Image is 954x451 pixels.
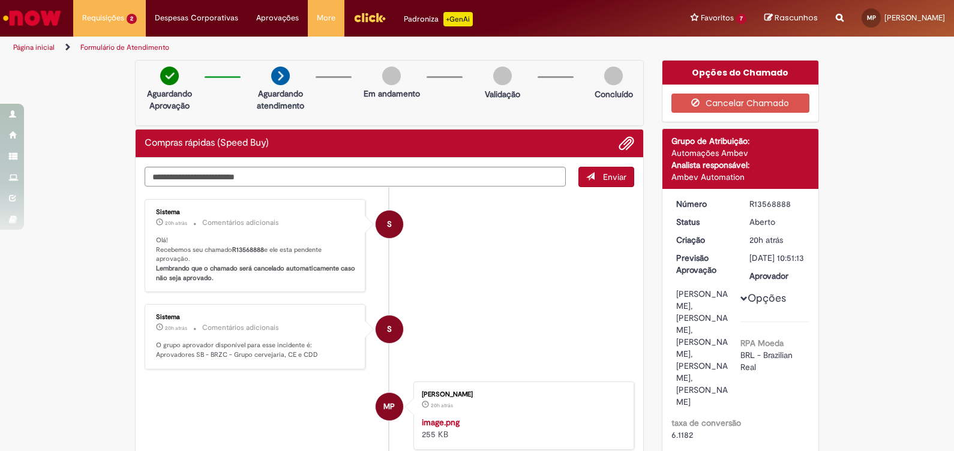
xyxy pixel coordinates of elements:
[671,171,810,183] div: Ambev Automation
[671,429,693,440] span: 6.1182
[145,167,566,187] textarea: Digite sua mensagem aqui...
[578,167,634,187] button: Enviar
[431,402,453,409] time: 30/09/2025 13:51:01
[1,6,63,30] img: ServiceNow
[775,12,818,23] span: Rascunhos
[671,417,741,428] b: taxa de conversão
[431,402,453,409] span: 20h atrás
[364,88,420,100] p: Em andamento
[736,14,746,24] span: 7
[749,216,805,228] div: Aberto
[701,12,734,24] span: Favoritos
[387,210,392,239] span: S
[156,236,356,283] p: Olá! Recebemos seu chamado e ele esta pendente aprovação.
[127,14,137,24] span: 2
[595,88,633,100] p: Concluído
[202,323,279,333] small: Comentários adicionais
[382,67,401,85] img: img-circle-grey.png
[317,12,335,24] span: More
[376,393,403,420] div: Marlene Monique de Oliveira Pelegrini
[749,234,783,245] time: 30/09/2025 13:51:13
[376,315,403,343] div: System
[764,13,818,24] a: Rascunhos
[662,61,819,85] div: Opções do Chamado
[387,315,392,344] span: S
[671,94,810,113] button: Cancelar Chamado
[422,416,622,440] div: 255 KB
[404,12,473,26] div: Padroniza
[485,88,520,100] p: Validação
[667,252,741,276] dt: Previsão Aprovação
[165,220,187,227] span: 20h atrás
[667,216,741,228] dt: Status
[160,67,179,85] img: check-circle-green.png
[256,12,299,24] span: Aprovações
[165,324,187,332] span: 20h atrás
[376,211,403,238] div: System
[156,314,356,321] div: Sistema
[740,350,795,372] span: BRL - Brazilian Real
[740,270,814,282] dt: Aprovador
[671,147,810,159] div: Automações Ambev
[155,12,238,24] span: Despesas Corporativas
[749,252,805,264] div: [DATE] 10:51:13
[156,264,357,282] b: Lembrando que o chamado será cancelado automaticamente caso não seja aprovado.
[156,209,356,216] div: Sistema
[383,392,395,421] span: MP
[603,172,626,182] span: Enviar
[867,14,876,22] span: MP
[671,159,810,171] div: Analista responsável:
[353,8,386,26] img: click_logo_yellow_360x200.png
[232,245,264,254] b: R13568888
[13,43,55,52] a: Página inicial
[749,234,783,245] span: 20h atrás
[749,234,805,246] div: 30/09/2025 13:51:13
[251,88,310,112] p: Aguardando atendimento
[884,13,945,23] span: [PERSON_NAME]
[422,417,460,428] a: image.png
[667,198,741,210] dt: Número
[443,12,473,26] p: +GenAi
[749,198,805,210] div: R13568888
[9,37,627,59] ul: Trilhas de página
[493,67,512,85] img: img-circle-grey.png
[165,324,187,332] time: 30/09/2025 13:51:28
[156,341,356,359] p: O grupo aprovador disponível para esse incidente é: Aprovadores SB - BRZC - Grupo cervejaria, CE ...
[422,391,622,398] div: [PERSON_NAME]
[145,138,269,149] h2: Compras rápidas (Speed Buy) Histórico de tíquete
[671,135,810,147] div: Grupo de Atribuição:
[82,12,124,24] span: Requisições
[80,43,169,52] a: Formulário de Atendimento
[140,88,199,112] p: Aguardando Aprovação
[676,288,732,408] div: [PERSON_NAME], [PERSON_NAME], [PERSON_NAME], [PERSON_NAME], [PERSON_NAME]
[740,338,784,348] b: RPA Moeda
[604,67,623,85] img: img-circle-grey.png
[165,220,187,227] time: 30/09/2025 13:51:30
[667,234,741,246] dt: Criação
[202,218,279,228] small: Comentários adicionais
[619,136,634,151] button: Adicionar anexos
[271,67,290,85] img: arrow-next.png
